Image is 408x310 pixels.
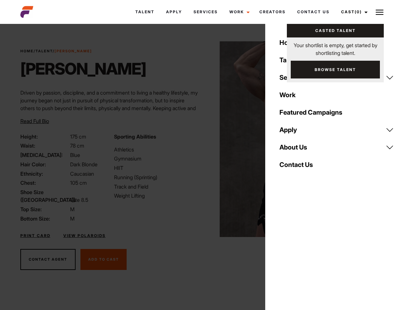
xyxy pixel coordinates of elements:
strong: Sporting Abilities [114,133,156,140]
span: Ethnicity: [20,170,69,178]
li: Running (Sprinting) [114,173,200,181]
p: Driven by passion, discipline, and a commitment to living a healthy lifestyle, my journey began n... [20,89,200,128]
button: Contact Agent [20,249,76,270]
li: Weight Lifting [114,192,200,200]
a: Contact Us [276,156,398,173]
a: Print Card [20,233,50,239]
a: Services [276,69,398,86]
span: Size 8.5 [70,197,88,203]
li: Athletics [114,146,200,153]
strong: [PERSON_NAME] [55,49,92,53]
a: Apply [160,3,188,21]
span: Bottom Size: [20,215,69,222]
a: Contact Us [291,3,335,21]
span: 78 cm [70,142,84,149]
a: Services [188,3,224,21]
li: Track and Field [114,183,200,191]
img: cropped-aefm-brand-fav-22-square.png [20,5,33,18]
span: Height: [20,133,69,140]
span: 175 cm [70,133,86,140]
a: Apply [276,121,398,139]
a: Talent [130,3,160,21]
a: Featured Campaigns [276,104,398,121]
li: HIIT [114,164,200,172]
span: [MEDICAL_DATA]: [20,151,69,159]
span: M [70,206,75,212]
span: Top Size: [20,205,69,213]
span: Blue [70,152,80,158]
span: Add To Cast [88,257,119,262]
span: Waist: [20,142,69,150]
a: Cast(0) [335,3,371,21]
a: Creators [254,3,291,21]
button: Read Full Bio [20,117,49,125]
a: Work [224,3,254,21]
a: Talent [276,51,398,69]
span: 105 cm [70,180,87,186]
a: Browse Talent [291,61,380,78]
h1: [PERSON_NAME] [20,59,146,78]
span: Read Full Bio [20,118,49,124]
span: Chest: [20,179,69,187]
a: Talent [36,49,53,53]
span: M [70,215,75,222]
p: Your shortlist is empty, get started by shortlisting talent. [287,37,384,57]
li: Gymnasium [114,155,200,162]
span: (0) [355,9,362,14]
a: View Polaroids [63,233,106,239]
a: Casted Talent [287,24,384,37]
span: Shoe Size ([GEOGRAPHIC_DATA]): [20,188,69,204]
span: Caucasian [70,170,94,177]
span: Dark Blonde [70,161,98,168]
a: Work [276,86,398,104]
a: Home [20,49,34,53]
span: Hair Color: [20,160,69,168]
a: About Us [276,139,398,156]
span: / / [20,48,92,54]
button: Add To Cast [80,249,127,270]
img: Burger icon [376,8,383,16]
a: Home [276,34,398,51]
